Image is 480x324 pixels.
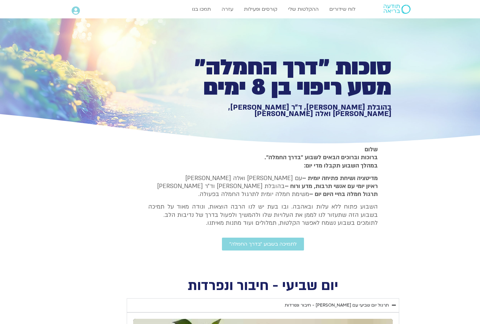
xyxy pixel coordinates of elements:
[148,174,378,198] p: עם [PERSON_NAME] ואלה [PERSON_NAME] בהובלת [PERSON_NAME] וד״ר [PERSON_NAME] משימת חמלה יומית לתרג...
[384,5,411,14] img: תודעה בריאה
[241,3,280,15] a: קורסים ופעילות
[309,190,378,198] b: תרגול חמלה בחיי היום יום –
[127,298,399,312] summary: תרגול יום שביעי עם [PERSON_NAME] - חיבור ונפרדות
[285,182,378,190] b: ראיון יומי עם אנשי תרבות, מדע ורוח –
[127,280,399,292] h2: יום שביעי - חיבור ונפרדות
[326,3,358,15] a: לוח שידורים
[302,174,378,182] strong: מדיטציה ושיחת פתיחה יומית –
[179,104,392,117] h1: בהובלת [PERSON_NAME], ד״ר [PERSON_NAME], [PERSON_NAME] ואלה [PERSON_NAME]
[285,3,322,15] a: ההקלטות שלי
[229,241,297,247] span: לתמיכה בשבוע ״בדרך החמלה״
[365,145,378,153] strong: שלום
[189,3,214,15] a: תמכו בנו
[264,153,378,169] strong: ברוכות וברוכים הבאים לשבוע ״בדרך החמלה״. במהלך השבוע תקבלו מדי יום:
[285,302,389,309] div: תרגול יום שביעי עם [PERSON_NAME] - חיבור ונפרדות
[219,3,236,15] a: עזרה
[222,238,304,251] a: לתמיכה בשבוע ״בדרך החמלה״
[148,203,378,227] p: השבוע פתוח ללא עלות ובאהבה. ובו בעת יש לנו הרבה הוצאות, ונודה מאוד על תמיכה בשבוע הזה שתעזור לנו ...
[179,58,392,98] h1: סוכות ״דרך החמלה״ מסע ריפוי בן 8 ימים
